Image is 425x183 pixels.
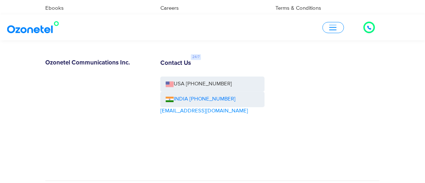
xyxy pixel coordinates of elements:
[160,77,265,92] a: USA [PHONE_NUMBER]
[166,95,236,104] a: INDIA [PHONE_NUMBER]
[45,5,64,11] a: Ebooks
[45,60,150,67] h6: Ozonetel Communications Inc.
[160,60,191,67] h6: Contact Us
[275,5,321,11] a: Terms & Conditions
[160,107,248,116] a: [EMAIL_ADDRESS][DOMAIN_NAME]
[166,82,174,87] img: us-flag.png
[166,97,174,102] img: ind-flag.png
[160,5,179,11] a: Careers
